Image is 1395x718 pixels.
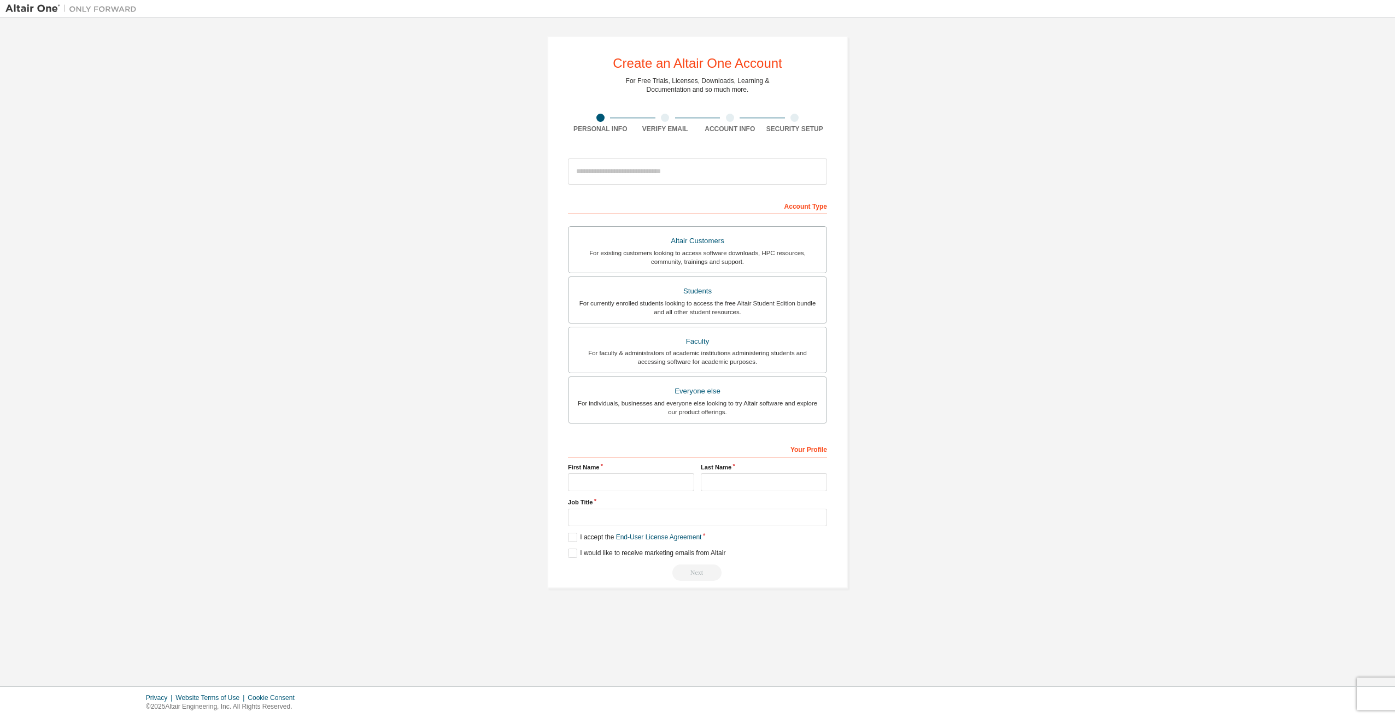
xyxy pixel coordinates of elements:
div: Account Type [568,197,827,214]
label: I accept the [568,533,701,542]
div: For Free Trials, Licenses, Downloads, Learning & Documentation and so much more. [626,76,770,94]
p: © 2025 Altair Engineering, Inc. All Rights Reserved. [146,702,301,711]
label: I would like to receive marketing emails from Altair [568,549,725,558]
div: Personal Info [568,125,633,133]
div: Website Terms of Use [175,693,248,702]
div: Privacy [146,693,175,702]
a: End-User License Agreement [616,533,702,541]
div: For currently enrolled students looking to access the free Altair Student Edition bundle and all ... [575,299,820,316]
div: Security Setup [763,125,828,133]
div: Cookie Consent [248,693,301,702]
label: First Name [568,463,694,472]
label: Last Name [701,463,827,472]
div: Create an Altair One Account [613,57,782,70]
div: For individuals, businesses and everyone else looking to try Altair software and explore our prod... [575,399,820,416]
div: Everyone else [575,384,820,399]
div: Account Info [697,125,763,133]
div: Students [575,284,820,299]
div: Faculty [575,334,820,349]
div: For faculty & administrators of academic institutions administering students and accessing softwa... [575,349,820,366]
div: Read and acccept EULA to continue [568,564,827,581]
label: Job Title [568,498,827,507]
div: For existing customers looking to access software downloads, HPC resources, community, trainings ... [575,249,820,266]
img: Altair One [5,3,142,14]
div: Altair Customers [575,233,820,249]
div: Verify Email [633,125,698,133]
div: Your Profile [568,440,827,457]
